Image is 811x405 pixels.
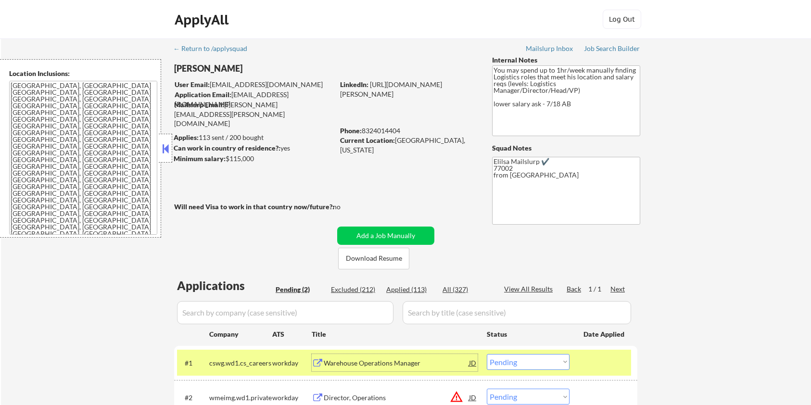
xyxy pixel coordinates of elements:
[324,358,469,368] div: Warehouse Operations Manager
[175,90,334,109] div: [EMAIL_ADDRESS][DOMAIN_NAME]
[174,133,199,141] strong: Applies:
[610,284,626,294] div: Next
[584,45,640,54] a: Job Search Builder
[468,354,478,371] div: JD
[338,248,409,269] button: Download Resume
[526,45,574,52] div: Mailslurp Inbox
[603,10,641,29] button: Log Out
[340,80,442,98] a: [URL][DOMAIN_NAME][PERSON_NAME]
[340,126,476,136] div: 8324014404
[209,393,272,403] div: wmeimg.wd1.private
[450,390,463,404] button: warning_amber
[276,285,324,294] div: Pending (2)
[331,285,379,294] div: Excluded (212)
[174,133,334,142] div: 113 sent / 200 bought
[312,329,478,339] div: Title
[209,329,272,339] div: Company
[487,325,570,342] div: Status
[567,284,582,294] div: Back
[175,80,210,89] strong: User Email:
[340,80,368,89] strong: LinkedIn:
[324,393,469,403] div: Director, Operations
[526,45,574,54] a: Mailslurp Inbox
[492,143,640,153] div: Squad Notes
[583,329,626,339] div: Date Applied
[272,393,312,403] div: workday
[175,80,334,89] div: [EMAIL_ADDRESS][DOMAIN_NAME]
[173,45,256,54] a: ← Return to /applysquad
[443,285,491,294] div: All (327)
[174,154,334,164] div: $115,000
[209,358,272,368] div: cswg.wd1.cs_careers
[175,12,231,28] div: ApplyAll
[174,202,334,211] strong: Will need Visa to work in that country now/future?:
[174,144,280,152] strong: Can work in country of residence?:
[584,45,640,52] div: Job Search Builder
[174,63,372,75] div: [PERSON_NAME]
[177,280,272,291] div: Applications
[174,143,331,153] div: yes
[340,127,362,135] strong: Phone:
[504,284,556,294] div: View All Results
[588,284,610,294] div: 1 / 1
[403,301,631,324] input: Search by title (case sensitive)
[174,154,226,163] strong: Minimum salary:
[185,358,202,368] div: #1
[185,393,202,403] div: #2
[174,101,224,109] strong: Mailslurp Email:
[492,55,640,65] div: Internal Notes
[272,358,312,368] div: workday
[386,285,434,294] div: Applied (113)
[340,136,476,154] div: [GEOGRAPHIC_DATA], [US_STATE]
[272,329,312,339] div: ATS
[333,202,360,212] div: no
[175,90,231,99] strong: Application Email:
[177,301,393,324] input: Search by company (case sensitive)
[174,100,334,128] div: [PERSON_NAME][EMAIL_ADDRESS][PERSON_NAME][DOMAIN_NAME]
[340,136,395,144] strong: Current Location:
[337,227,434,245] button: Add a Job Manually
[9,69,157,78] div: Location Inclusions:
[173,45,256,52] div: ← Return to /applysquad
